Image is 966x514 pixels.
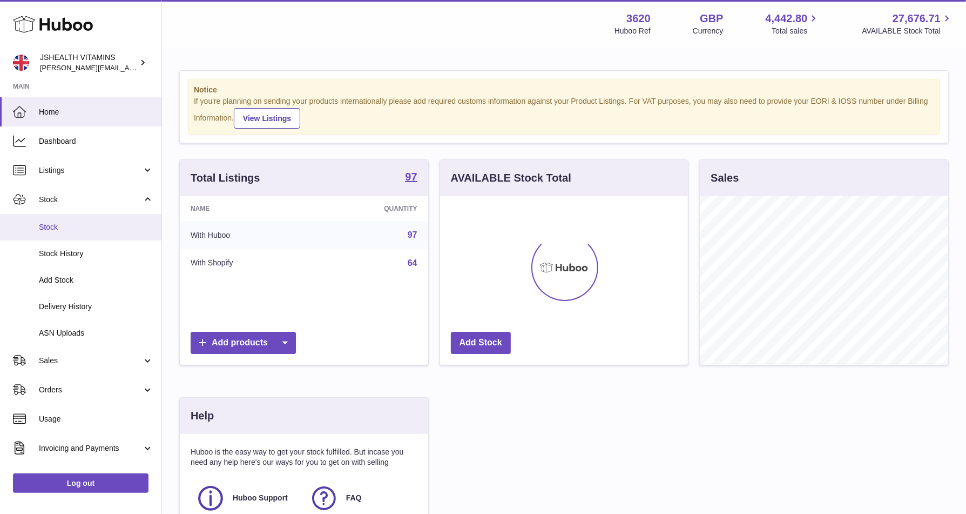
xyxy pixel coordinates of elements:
span: 4,442.80 [766,11,808,26]
h3: Help [191,409,214,423]
strong: 3620 [626,11,651,26]
span: Add Stock [39,275,153,285]
a: 97 [408,230,417,239]
span: Sales [39,356,142,366]
div: JSHEALTH VITAMINS [40,52,137,73]
span: Listings [39,165,142,176]
a: Huboo Support [196,484,299,513]
td: With Huboo [180,221,314,249]
a: Add products [191,332,296,354]
p: Huboo is the easy way to get your stock fulfilled. But incase you need any help here's our ways f... [191,447,417,468]
strong: 97 [405,171,417,182]
th: Name [180,196,314,221]
div: If you're planning on sending your products internationally please add required customs informati... [194,96,934,129]
a: FAQ [309,484,412,513]
span: FAQ [346,493,362,503]
span: Home [39,107,153,117]
a: Log out [13,473,148,493]
strong: Notice [194,85,934,95]
h3: AVAILABLE Stock Total [451,171,571,185]
h3: Total Listings [191,171,260,185]
span: Dashboard [39,136,153,146]
span: [PERSON_NAME][EMAIL_ADDRESS][DOMAIN_NAME] [40,63,217,72]
div: Huboo Ref [614,26,651,36]
h3: Sales [711,171,739,185]
a: View Listings [234,108,300,129]
span: 27,676.71 [893,11,941,26]
a: 64 [408,258,417,268]
span: Delivery History [39,302,153,312]
a: 4,442.80 Total sales [766,11,820,36]
span: Stock [39,195,142,205]
span: Orders [39,385,142,395]
img: francesca@jshealthvitamins.com [13,55,29,71]
a: 97 [405,171,417,184]
span: Stock [39,222,153,232]
td: With Shopify [180,249,314,277]
span: Huboo Support [233,493,288,503]
a: Add Stock [451,332,511,354]
strong: GBP [700,11,723,26]
span: Stock History [39,249,153,259]
th: Quantity [314,196,428,221]
span: AVAILABLE Stock Total [862,26,953,36]
span: Invoicing and Payments [39,443,142,453]
span: ASN Uploads [39,328,153,338]
div: Currency [693,26,724,36]
span: Usage [39,414,153,424]
a: 27,676.71 AVAILABLE Stock Total [862,11,953,36]
span: Total sales [772,26,820,36]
